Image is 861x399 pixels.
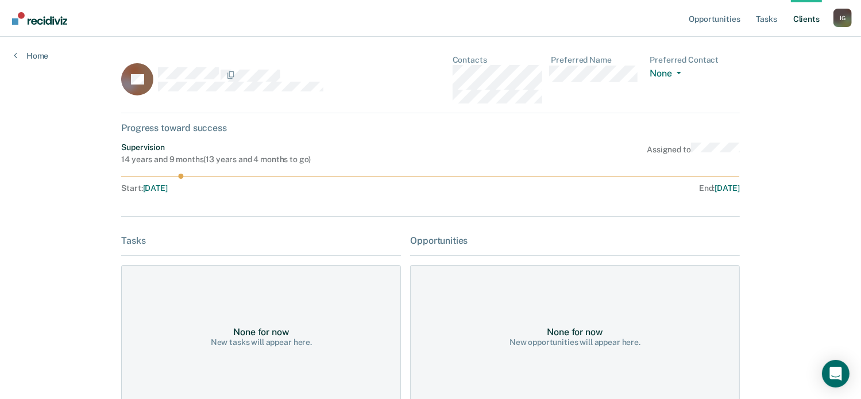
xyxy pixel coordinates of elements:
button: None [650,68,686,81]
span: [DATE] [715,183,739,193]
img: Recidiviz [12,12,67,25]
button: Profile dropdown button [833,9,852,27]
span: [DATE] [143,183,168,193]
dt: Preferred Name [551,55,641,65]
div: Start : [121,183,431,193]
div: Opportunities [410,235,739,246]
div: I G [833,9,852,27]
div: New tasks will appear here. [211,337,312,347]
div: New opportunities will appear here. [509,337,640,347]
div: Tasks [121,235,401,246]
a: Home [14,51,48,61]
dt: Contacts [453,55,542,65]
dt: Preferred Contact [650,55,740,65]
div: Supervision [121,143,311,152]
div: End : [435,183,739,193]
div: Progress toward success [121,122,739,133]
div: Assigned to [647,143,739,164]
div: None for now [547,327,603,337]
div: Open Intercom Messenger [822,360,850,388]
div: None for now [233,327,289,337]
div: 14 years and 9 months ( 13 years and 4 months to go ) [121,155,311,164]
